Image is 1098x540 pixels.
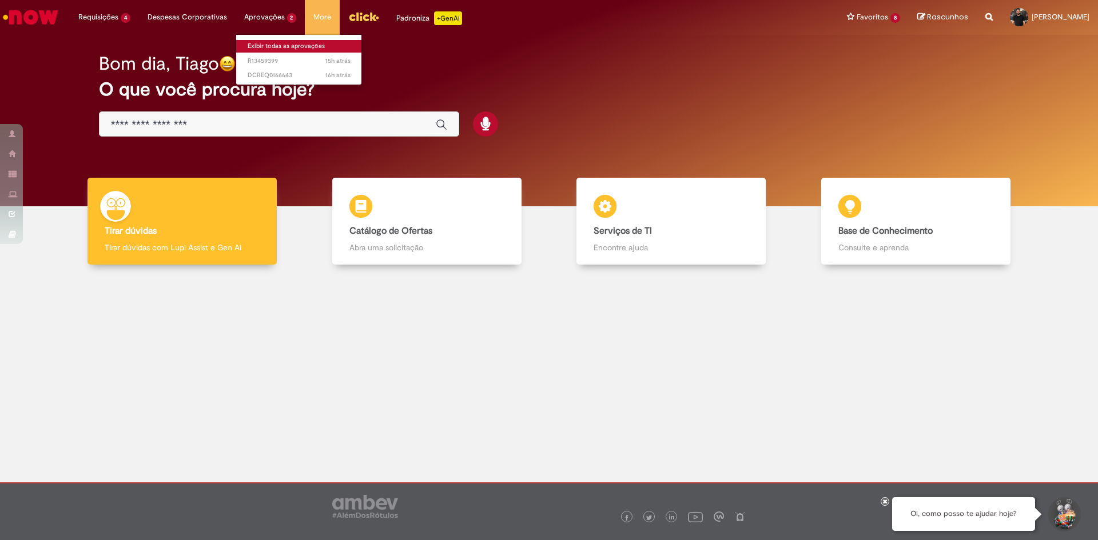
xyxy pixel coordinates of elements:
img: ServiceNow [1,6,60,29]
a: Serviços de TI Encontre ajuda [549,178,794,265]
img: logo_footer_linkedin.png [669,514,675,521]
a: Base de Conhecimento Consulte e aprenda [794,178,1039,265]
img: logo_footer_ambev_rotulo_gray.png [332,495,398,518]
h2: Bom dia, Tiago [99,54,219,74]
span: 16h atrás [325,71,351,79]
span: R13459399 [248,57,351,66]
p: Abra uma solicitação [349,242,504,253]
img: logo_footer_youtube.png [688,509,703,524]
p: Consulte e aprenda [838,242,993,253]
p: Tirar dúvidas com Lupi Assist e Gen Ai [105,242,260,253]
img: logo_footer_workplace.png [714,511,724,522]
b: Catálogo de Ofertas [349,225,432,237]
img: logo_footer_facebook.png [624,515,630,521]
span: 4 [121,13,130,23]
p: Encontre ajuda [594,242,749,253]
div: Oi, como posso te ajudar hoje? [892,497,1035,531]
b: Base de Conhecimento [838,225,933,237]
span: 2 [287,13,297,23]
button: Iniciar Conversa de Suporte [1047,497,1081,531]
span: Despesas Corporativas [148,11,227,23]
span: Rascunhos [927,11,968,22]
a: Aberto DCREQ0166643 : [236,69,362,82]
b: Tirar dúvidas [105,225,157,237]
p: +GenAi [434,11,462,25]
img: happy-face.png [219,55,236,72]
img: logo_footer_twitter.png [646,515,652,521]
span: DCREQ0166643 [248,71,351,80]
span: Aprovações [244,11,285,23]
span: Requisições [78,11,118,23]
a: Exibir todas as aprovações [236,40,362,53]
span: 8 [890,13,900,23]
span: 15h atrás [325,57,351,65]
img: click_logo_yellow_360x200.png [348,8,379,25]
b: Serviços de TI [594,225,652,237]
span: Favoritos [857,11,888,23]
a: Catálogo de Ofertas Abra uma solicitação [305,178,550,265]
a: Aberto R13459399 : [236,55,362,67]
a: Tirar dúvidas Tirar dúvidas com Lupi Assist e Gen Ai [60,178,305,265]
ul: Aprovações [236,34,363,85]
img: logo_footer_naosei.png [735,511,745,522]
span: More [313,11,331,23]
time: 28/08/2025 17:03:29 [325,57,351,65]
span: [PERSON_NAME] [1032,12,1089,22]
h2: O que você procura hoje? [99,79,1000,99]
a: Rascunhos [917,12,968,23]
time: 28/08/2025 15:52:15 [325,71,351,79]
div: Padroniza [396,11,462,25]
